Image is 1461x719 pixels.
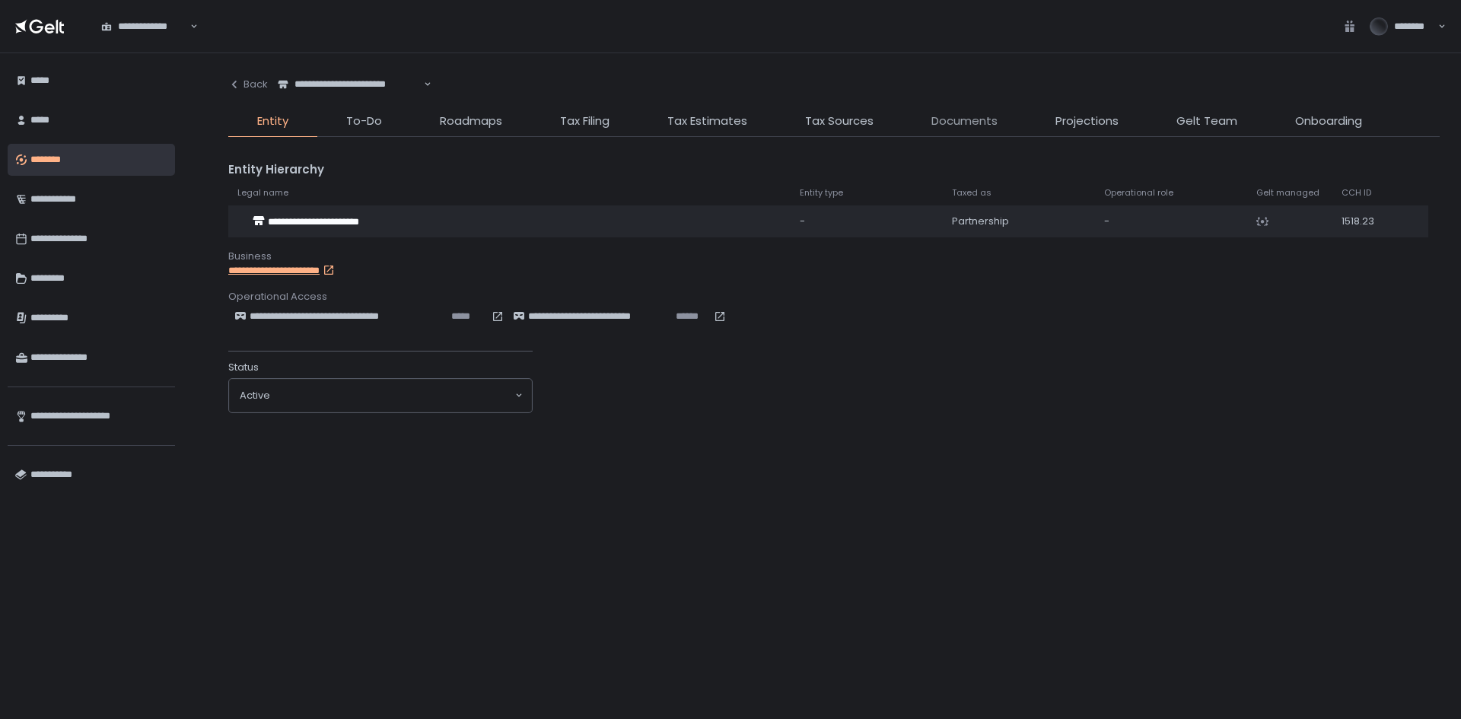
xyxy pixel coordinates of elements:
[270,388,514,403] input: Search for option
[560,113,610,130] span: Tax Filing
[1342,187,1371,199] span: CCH ID
[228,78,268,91] div: Back
[1104,215,1238,228] div: -
[228,68,268,100] button: Back
[188,19,189,34] input: Search for option
[228,161,1440,179] div: Entity Hierarchy
[667,113,747,130] span: Tax Estimates
[1055,113,1119,130] span: Projections
[1104,187,1173,199] span: Operational role
[228,361,259,374] span: Status
[952,215,1086,228] div: Partnership
[91,11,198,43] div: Search for option
[228,250,1440,263] div: Business
[1176,113,1237,130] span: Gelt Team
[952,187,992,199] span: Taxed as
[440,113,502,130] span: Roadmaps
[800,215,934,228] div: -
[1256,187,1319,199] span: Gelt managed
[268,68,431,100] div: Search for option
[237,187,288,199] span: Legal name
[800,187,843,199] span: Entity type
[240,389,270,402] span: active
[1342,215,1389,228] div: 1518.23
[931,113,998,130] span: Documents
[229,379,532,412] div: Search for option
[805,113,874,130] span: Tax Sources
[346,113,382,130] span: To-Do
[228,290,1440,304] div: Operational Access
[257,113,288,130] span: Entity
[1295,113,1362,130] span: Onboarding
